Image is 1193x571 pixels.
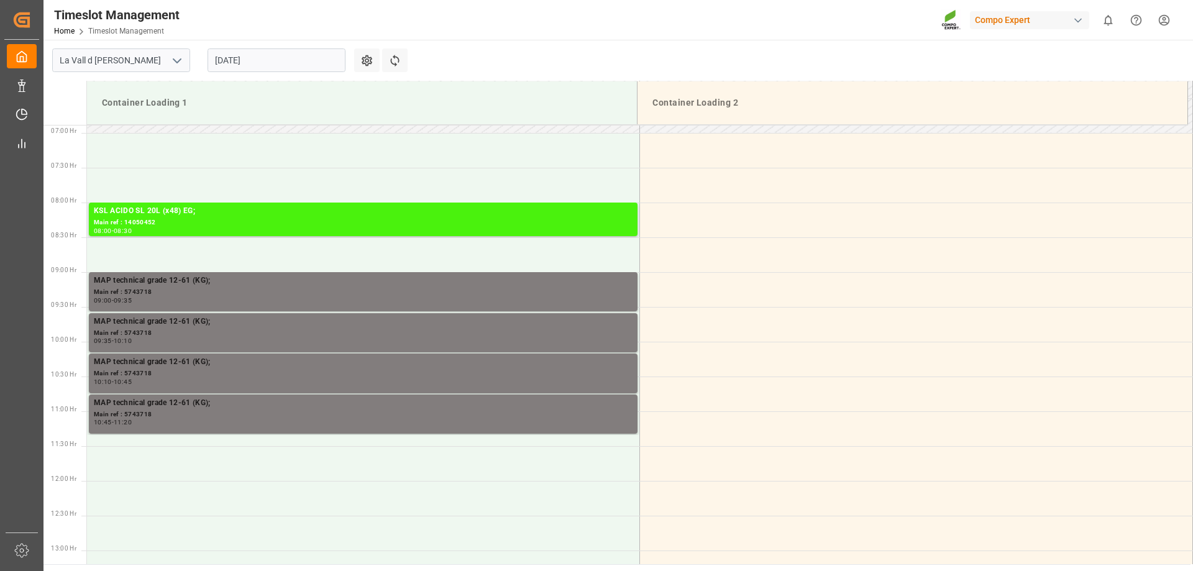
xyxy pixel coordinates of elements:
span: 13:00 Hr [51,545,76,552]
span: 09:30 Hr [51,301,76,308]
div: Main ref : 5743718 [94,409,633,420]
div: MAP technical grade 12-61 (KG); [94,316,633,328]
div: 08:00 [94,228,112,234]
div: 10:45 [114,379,132,385]
img: Screenshot%202023-09-29%20at%2010.02.21.png_1712312052.png [941,9,961,31]
div: Main ref : 14050452 [94,217,633,228]
span: 12:30 Hr [51,510,76,517]
div: Container Loading 2 [647,91,1177,114]
div: 09:35 [94,338,112,344]
div: Main ref : 5743718 [94,287,633,298]
div: KSL ACIDO SL 20L (x48) EG; [94,205,633,217]
div: 11:20 [114,419,132,425]
div: MAP technical grade 12-61 (KG); [94,356,633,368]
div: Main ref : 5743718 [94,368,633,379]
div: 10:10 [94,379,112,385]
div: Container Loading 1 [97,91,627,114]
button: show 0 new notifications [1094,6,1122,34]
div: Timeslot Management [54,6,180,24]
span: 11:30 Hr [51,441,76,447]
span: 08:30 Hr [51,232,76,239]
span: 08:00 Hr [51,197,76,204]
button: Help Center [1122,6,1150,34]
span: 10:30 Hr [51,371,76,378]
input: DD.MM.YYYY [208,48,345,72]
span: 07:30 Hr [51,162,76,169]
span: 12:00 Hr [51,475,76,482]
div: - [112,338,114,344]
input: Type to search/select [52,48,190,72]
span: 07:00 Hr [51,127,76,134]
div: 09:00 [94,298,112,303]
div: - [112,228,114,234]
div: - [112,379,114,385]
div: Main ref : 5743718 [94,328,633,339]
div: MAP technical grade 12-61 (KG); [94,275,633,287]
div: 10:45 [94,419,112,425]
div: 08:30 [114,228,132,234]
a: Home [54,27,75,35]
div: - [112,298,114,303]
span: 09:00 Hr [51,267,76,273]
span: 11:00 Hr [51,406,76,413]
div: 09:35 [114,298,132,303]
span: 10:00 Hr [51,336,76,343]
div: MAP technical grade 12-61 (KG); [94,397,633,409]
button: open menu [167,51,186,70]
div: 10:10 [114,338,132,344]
div: - [112,419,114,425]
div: Compo Expert [970,11,1089,29]
button: Compo Expert [970,8,1094,32]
